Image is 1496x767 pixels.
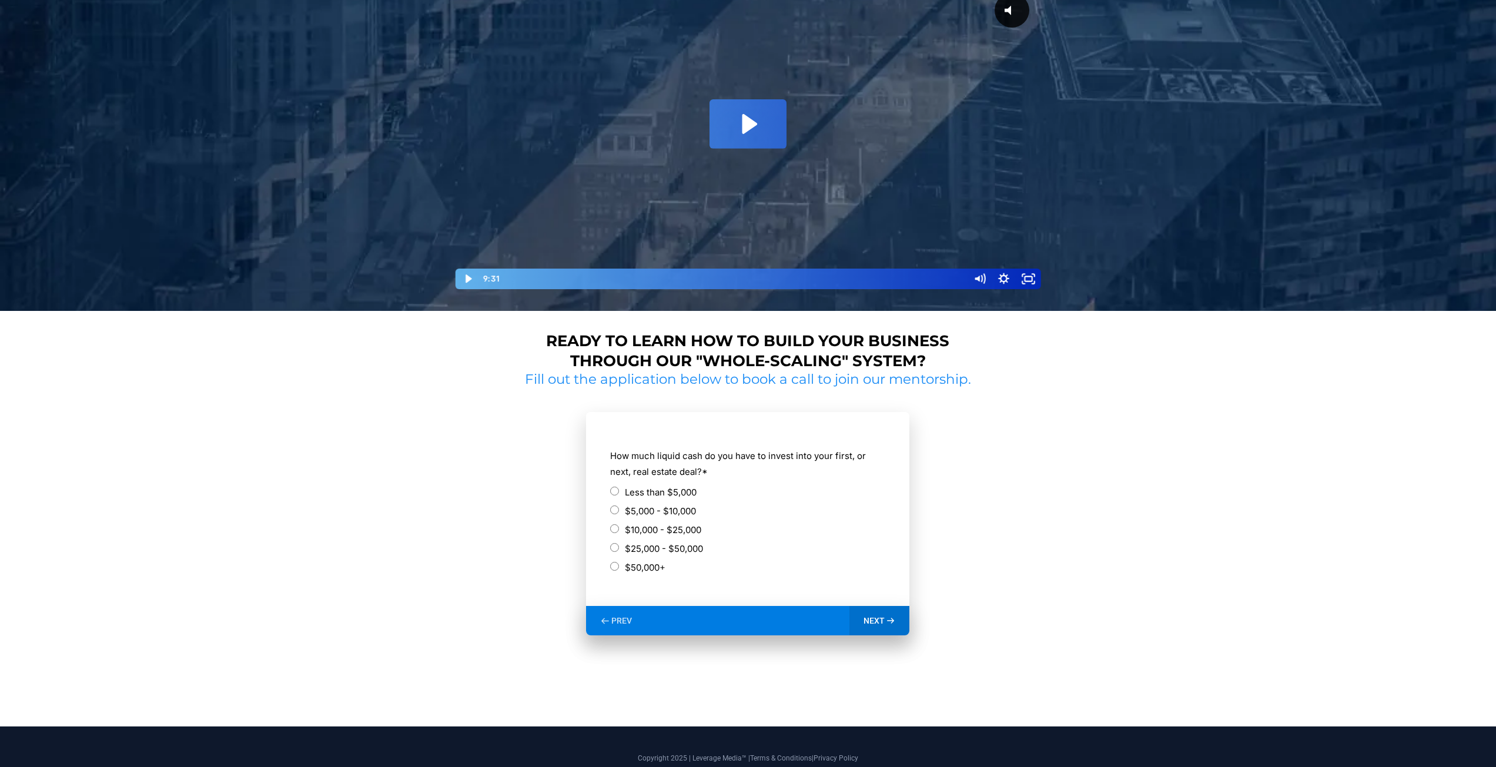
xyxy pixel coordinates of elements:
p: Copyright 2025 | Leverage Media™ | | [416,753,1080,763]
span: NEXT [864,615,885,626]
h2: Fill out the application below to book a call to join our mentorship. [521,371,976,388]
label: $50,000+ [625,560,665,575]
a: Privacy Policy [814,754,858,762]
label: $25,000 - $50,000 [625,541,703,557]
span: PREV [611,615,632,626]
label: $10,000 - $25,000 [625,522,701,538]
label: How much liquid cash do you have to invest into your first, or next, real estate deal? [610,448,885,480]
label: Less than $5,000 [625,484,697,500]
strong: Ready to learn how to build your business through our "whole-scaling" system? [546,331,949,370]
a: Terms & Conditions [750,754,812,762]
label: $5,000 - $10,000 [625,503,696,519]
